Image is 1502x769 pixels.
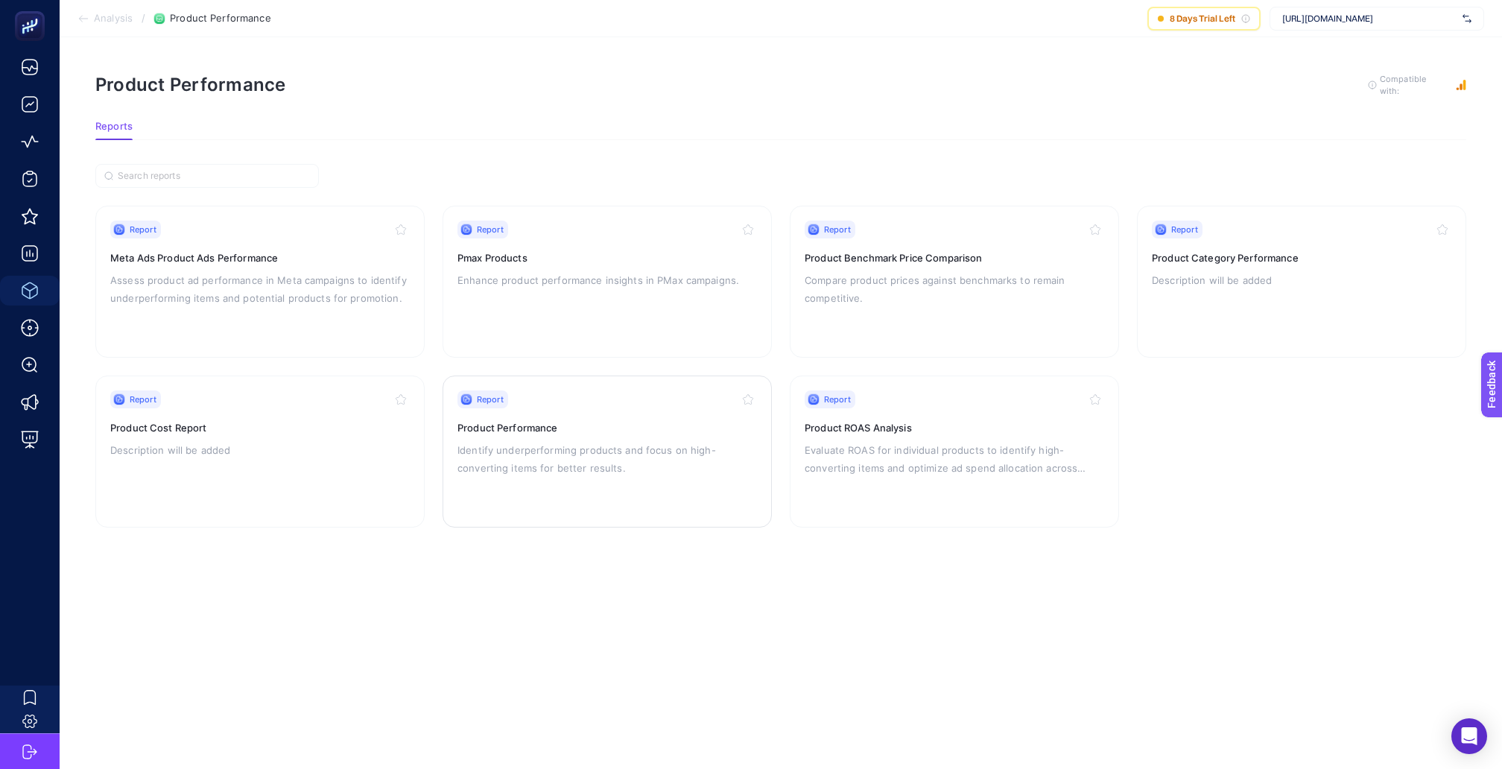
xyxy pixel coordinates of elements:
[1152,250,1451,265] h3: Product Category Performance
[805,441,1104,477] p: Evaluate ROAS for individual products to identify high-converting items and optimize ad spend all...
[9,4,57,16] span: Feedback
[110,250,410,265] h3: Meta Ads Product Ads Performance
[95,121,133,140] button: Reports
[1152,271,1451,289] p: Description will be added
[95,376,425,528] a: ReportProduct Cost ReportDescription will be added
[130,393,156,405] span: Report
[790,376,1119,528] a: ReportProduct ROAS AnalysisEvaluate ROAS for individual products to identify high-converting item...
[1170,13,1235,25] span: 8 Days Trial Left
[443,206,772,358] a: ReportPmax ProductsEnhance product performance insights in PMax campaigns.
[457,420,757,435] h3: Product Performance
[95,121,133,133] span: Reports
[477,393,504,405] span: Report
[110,441,410,459] p: Description will be added
[805,271,1104,307] p: Compare product prices against benchmarks to remain competitive.
[95,74,286,95] h1: Product Performance
[170,13,270,25] span: Product Performance
[457,441,757,477] p: Identify underperforming products and focus on high-converting items for better results.
[805,420,1104,435] h3: Product ROAS Analysis
[457,250,757,265] h3: Pmax Products
[1171,224,1198,235] span: Report
[94,13,133,25] span: Analysis
[457,271,757,289] p: Enhance product performance insights in PMax campaigns.
[805,250,1104,265] h3: Product Benchmark Price Comparison
[118,171,310,182] input: Search
[824,393,851,405] span: Report
[824,224,851,235] span: Report
[142,12,145,24] span: /
[110,271,410,307] p: Assess product ad performance in Meta campaigns to identify underperforming items and potential p...
[1137,206,1466,358] a: ReportProduct Category PerformanceDescription will be added
[443,376,772,528] a: ReportProduct PerformanceIdentify underperforming products and focus on high-converting items for...
[1380,73,1447,97] span: Compatible with:
[110,420,410,435] h3: Product Cost Report
[477,224,504,235] span: Report
[1282,13,1457,25] span: [URL][DOMAIN_NAME]
[130,224,156,235] span: Report
[1451,718,1487,754] div: Open Intercom Messenger
[1463,11,1471,26] img: svg%3e
[790,206,1119,358] a: ReportProduct Benchmark Price ComparisonCompare product prices against benchmarks to remain compe...
[95,206,425,358] a: ReportMeta Ads Product Ads PerformanceAssess product ad performance in Meta campaigns to identify...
